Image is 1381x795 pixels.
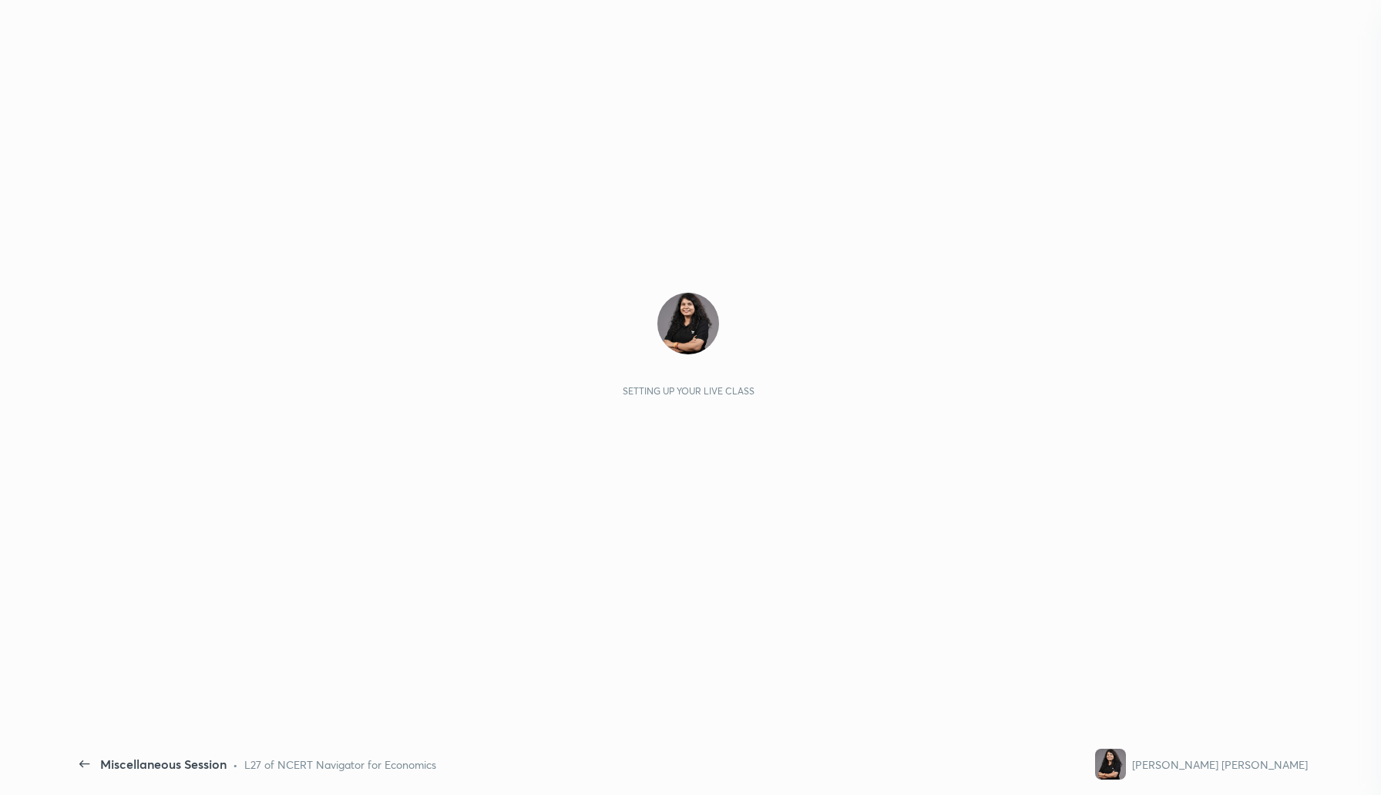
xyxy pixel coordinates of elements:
div: Setting up your live class [623,385,754,397]
div: L27 of NCERT Navigator for Economics [244,756,436,773]
div: [PERSON_NAME] [PERSON_NAME] [1132,756,1308,773]
img: 5a77a23054704c85928447797e7c5680.jpg [657,293,719,354]
img: 5a77a23054704c85928447797e7c5680.jpg [1095,749,1126,780]
div: • [233,756,238,773]
div: Miscellaneous Session [100,755,227,773]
